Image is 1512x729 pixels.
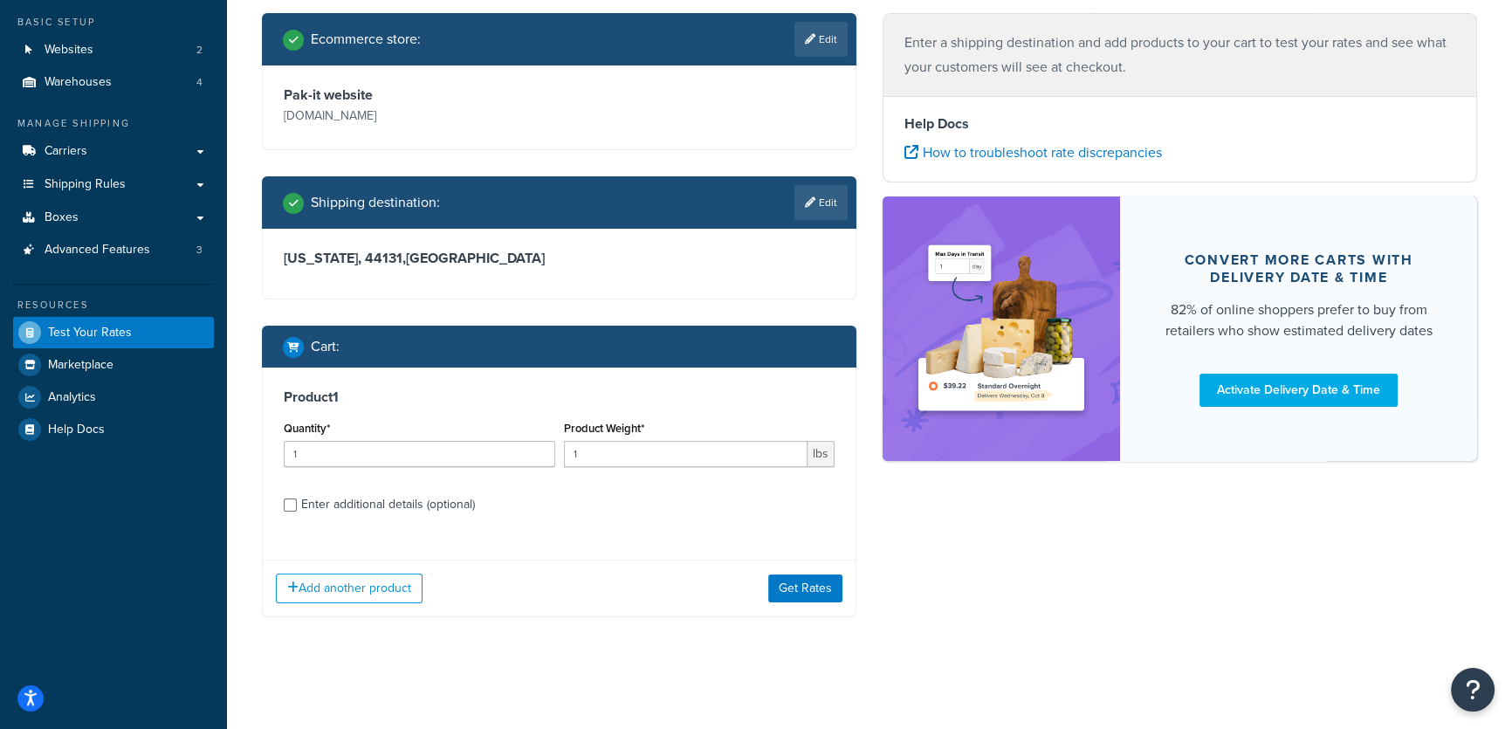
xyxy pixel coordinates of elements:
span: 4 [196,75,203,90]
a: Analytics [13,382,214,413]
span: Shipping Rules [45,177,126,192]
input: Enter additional details (optional) [284,499,297,512]
h3: Product 1 [284,389,835,406]
span: 3 [196,243,203,258]
a: Marketplace [13,349,214,381]
a: Edit [794,185,848,220]
div: Resources [13,298,214,313]
div: Manage Shipping [13,116,214,131]
input: 0 [284,441,555,467]
label: Quantity* [284,422,330,435]
span: Warehouses [45,75,112,90]
a: Boxes [13,202,214,234]
button: Get Rates [768,574,842,602]
div: Enter additional details (optional) [301,492,475,517]
p: Enter a shipping destination and add products to your cart to test your rates and see what your c... [904,31,1455,79]
a: How to troubleshoot rate discrepancies [904,142,1162,162]
button: Open Resource Center [1451,668,1495,712]
h2: Ecommerce store : [311,31,421,47]
img: feature-image-ddt-36eae7f7280da8017bfb280eaccd9c446f90b1fe08728e4019434db127062ab4.png [909,223,1094,435]
span: Advanced Features [45,243,150,258]
span: lbs [808,441,835,467]
a: Edit [794,22,848,57]
div: Convert more carts with delivery date & time [1162,251,1435,286]
p: [DOMAIN_NAME] [284,104,555,128]
a: Warehouses4 [13,66,214,99]
span: 2 [196,43,203,58]
h2: Shipping destination : [311,195,440,210]
a: Advanced Features3 [13,234,214,266]
span: Carriers [45,144,87,159]
li: Warehouses [13,66,214,99]
h2: Cart : [311,339,340,354]
div: 82% of online shoppers prefer to buy from retailers who show estimated delivery dates [1162,299,1435,341]
button: Add another product [276,574,423,603]
span: Boxes [45,210,79,225]
span: Analytics [48,390,96,405]
label: Product Weight* [564,422,644,435]
a: Websites2 [13,34,214,66]
h4: Help Docs [904,113,1455,134]
li: Advanced Features [13,234,214,266]
a: Carriers [13,135,214,168]
input: 0.00 [564,441,808,467]
span: Websites [45,43,93,58]
h3: [US_STATE], 44131 , [GEOGRAPHIC_DATA] [284,250,835,267]
span: Marketplace [48,358,113,373]
span: Help Docs [48,423,105,437]
a: Help Docs [13,414,214,445]
h3: Pak-it website [284,86,555,104]
a: Shipping Rules [13,168,214,201]
a: Test Your Rates [13,317,214,348]
span: Test Your Rates [48,326,132,340]
div: Basic Setup [13,15,214,30]
a: Activate Delivery Date & Time [1199,374,1398,407]
li: Websites [13,34,214,66]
